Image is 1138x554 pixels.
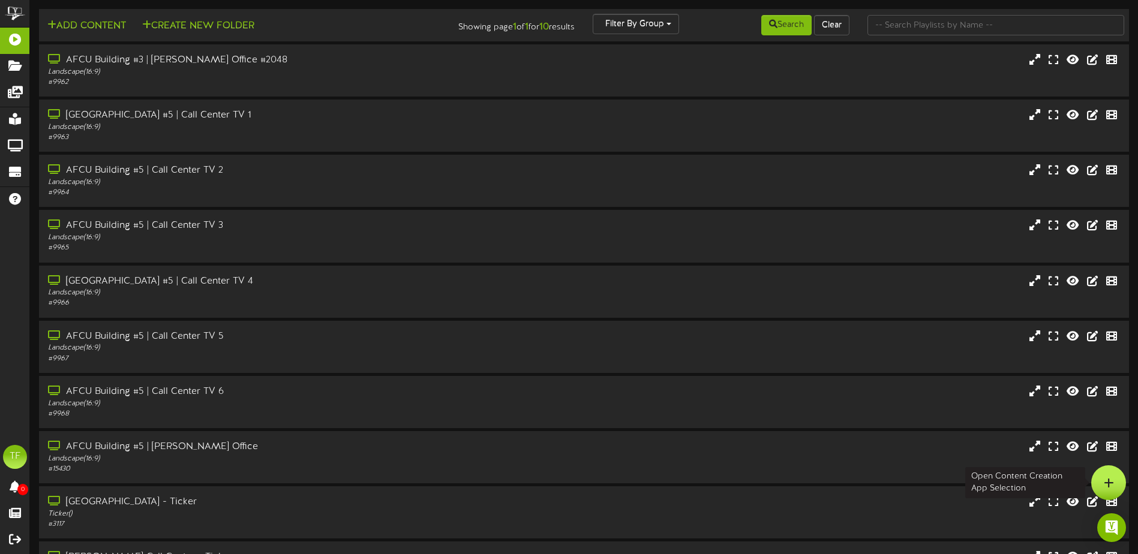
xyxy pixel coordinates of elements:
[48,109,484,122] div: [GEOGRAPHIC_DATA] #5 | Call Center TV 1
[48,519,484,529] div: # 3117
[44,19,130,34] button: Add Content
[48,330,484,344] div: AFCU Building #5 | Call Center TV 5
[48,233,484,243] div: Landscape ( 16:9 )
[814,15,849,35] button: Clear
[593,14,679,34] button: Filter By Group
[539,22,549,32] strong: 10
[48,385,484,399] div: AFCU Building #5 | Call Center TV 6
[401,14,584,34] div: Showing page of for results
[48,243,484,253] div: # 9965
[48,509,484,519] div: Ticker ( )
[48,275,484,288] div: [GEOGRAPHIC_DATA] #5 | Call Center TV 4
[48,122,484,133] div: Landscape ( 16:9 )
[48,409,484,419] div: # 9968
[48,298,484,308] div: # 9966
[17,484,28,495] span: 0
[48,53,484,67] div: AFCU Building #3 | [PERSON_NAME] Office #2048
[867,15,1124,35] input: -- Search Playlists by Name --
[48,399,484,409] div: Landscape ( 16:9 )
[139,19,258,34] button: Create New Folder
[1097,513,1126,542] div: Open Intercom Messenger
[761,15,812,35] button: Search
[48,67,484,77] div: Landscape ( 16:9 )
[48,464,484,474] div: # 15430
[48,133,484,143] div: # 9963
[48,219,484,233] div: AFCU Building #5 | Call Center TV 3
[48,288,484,298] div: Landscape ( 16:9 )
[48,164,484,177] div: AFCU Building #5 | Call Center TV 2
[3,445,27,469] div: TF
[48,354,484,364] div: # 9967
[48,495,484,509] div: [GEOGRAPHIC_DATA] - Ticker
[525,22,529,32] strong: 1
[48,188,484,198] div: # 9964
[513,22,517,32] strong: 1
[48,343,484,353] div: Landscape ( 16:9 )
[48,454,484,464] div: Landscape ( 16:9 )
[48,440,484,454] div: AFCU Building #5 | [PERSON_NAME] Office
[48,177,484,188] div: Landscape ( 16:9 )
[48,77,484,88] div: # 9962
